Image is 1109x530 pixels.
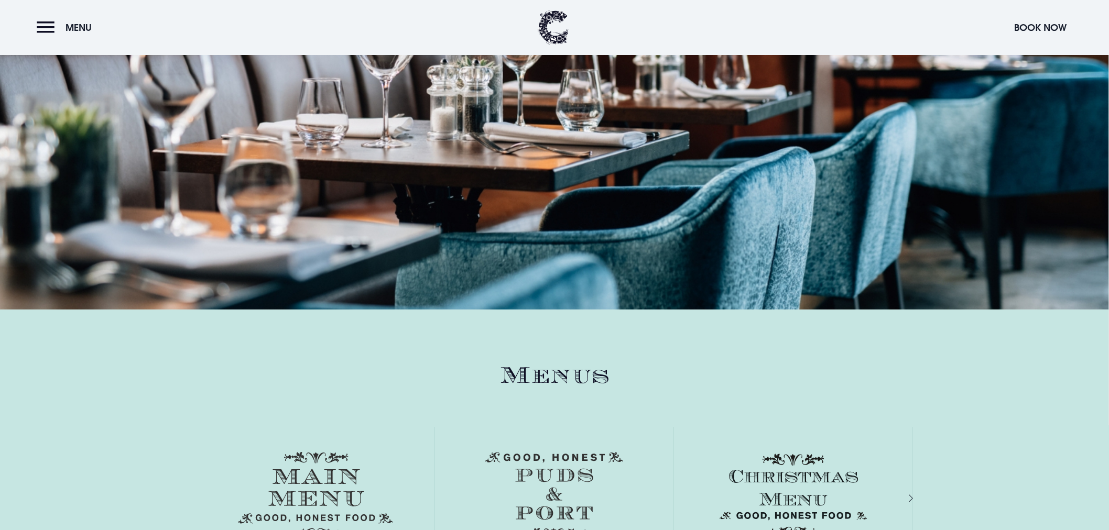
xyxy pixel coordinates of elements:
img: Clandeboye Lodge [538,10,569,45]
h2: Menus [196,362,913,390]
button: Book Now [1009,16,1072,39]
span: Menu [66,21,92,34]
button: Menu [37,16,97,39]
div: Next slide [895,490,905,505]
